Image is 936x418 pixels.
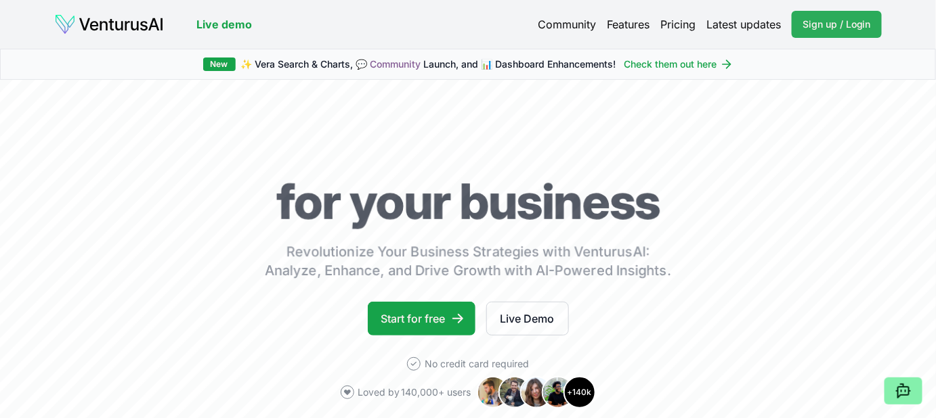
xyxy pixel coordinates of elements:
[624,57,733,71] a: Check them out here
[803,18,871,31] span: Sign up / Login
[54,14,164,35] img: logo
[241,57,616,71] span: ✨ Vera Search & Charts, 💬 Launch, and 📊 Dashboard Enhancements!
[607,16,650,32] a: Features
[660,16,696,32] a: Pricing
[486,302,569,335] a: Live Demo
[538,16,596,32] a: Community
[498,376,531,409] img: Avatar 2
[196,16,252,32] a: Live demo
[706,16,781,32] a: Latest updates
[203,57,236,71] div: New
[520,376,553,409] img: Avatar 3
[368,302,475,335] a: Start for free
[477,376,509,409] img: Avatar 1
[370,58,421,70] a: Community
[792,11,882,38] a: Sign up / Login
[542,376,574,409] img: Avatar 4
